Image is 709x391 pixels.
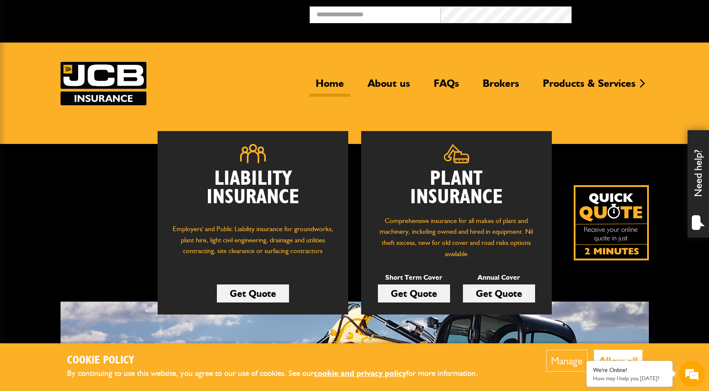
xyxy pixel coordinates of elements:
a: cookie and privacy policy [314,368,406,378]
img: JCB Insurance Services logo [61,62,146,105]
a: Get Quote [217,284,289,302]
p: Comprehensive insurance for all makes of plant and machinery, including owned and hired in equipm... [374,215,539,259]
button: Broker Login [572,6,703,20]
a: Brokers [476,77,526,97]
p: By continuing to use this website, you agree to our use of cookies. See our for more information. [67,367,492,380]
a: Products & Services [536,77,642,97]
p: Short Term Cover [378,272,450,283]
div: Need help? [688,130,709,238]
div: We're Online! [593,367,666,374]
img: Quick Quote [574,185,649,260]
a: Home [309,77,350,97]
a: Get Quote [378,284,450,302]
a: Get your insurance quote isn just 2-minutes [574,185,649,260]
h2: Cookie Policy [67,354,492,367]
h2: Liability Insurance [170,170,335,215]
h2: Plant Insurance [374,170,539,207]
a: FAQs [427,77,466,97]
a: JCB Insurance Services [61,62,146,105]
button: Allow all [594,350,642,372]
a: About us [361,77,417,97]
a: Get Quote [463,284,535,302]
p: Employers' and Public Liability insurance for groundworks, plant hire, light civil engineering, d... [170,223,335,265]
p: How may I help you today? [593,375,666,382]
p: Annual Cover [463,272,535,283]
button: Manage [546,350,587,372]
